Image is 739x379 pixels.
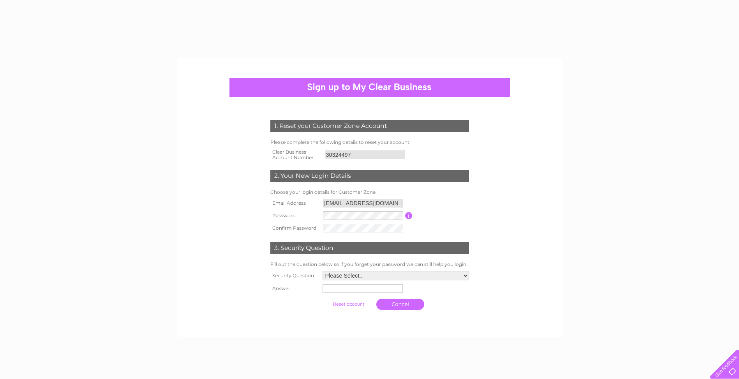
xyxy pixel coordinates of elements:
input: Information [405,212,413,219]
th: Password [268,209,321,222]
div: 1. Reset your Customer Zone Account [270,120,469,132]
th: Email Address [268,197,321,209]
th: Confirm Password [268,222,321,234]
th: Clear Business Account Number [268,147,323,163]
div: 3. Security Question [270,242,469,254]
input: Submit [325,299,372,310]
th: Answer [268,282,321,295]
th: Security Question [268,269,321,282]
div: 2. Your New Login Details [270,170,469,182]
td: Please complete the following details to reset your account. [268,138,471,147]
td: Fill out the question below so if you forget your password we can still help you login. [268,260,471,269]
a: Cancel [376,299,424,310]
td: Choose your login details for Customer Zone. [268,188,471,197]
